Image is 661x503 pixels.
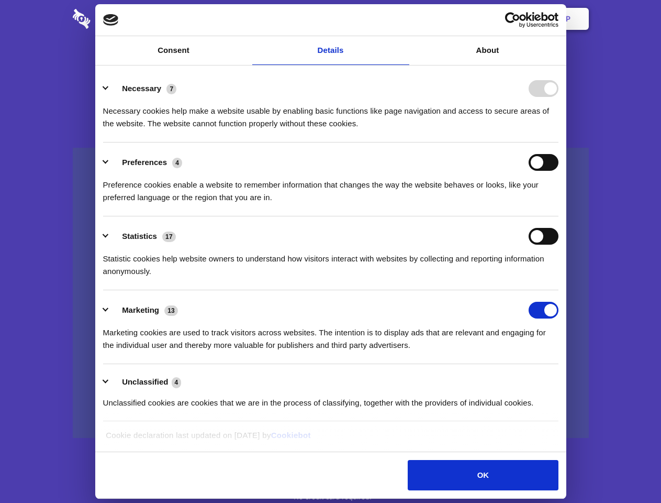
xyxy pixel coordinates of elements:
label: Necessary [122,84,161,93]
button: Statistics (17) [103,228,183,245]
label: Preferences [122,158,167,167]
button: Unclassified (4) [103,376,188,389]
div: Preference cookies enable a website to remember information that changes the way the website beha... [103,171,558,204]
div: Unclassified cookies are cookies that we are in the process of classifying, together with the pro... [103,389,558,409]
iframe: Drift Widget Chat Controller [609,451,648,490]
h1: Eliminate Slack Data Loss. [73,47,589,85]
a: Consent [95,36,252,65]
img: logo-wordmark-white-trans-d4663122ce5f474addd5e946df7df03e33cb6a1c49d2221995e7729f52c070b2.svg [73,9,162,29]
div: Statistic cookies help website owners to understand how visitors interact with websites by collec... [103,245,558,278]
button: Preferences (4) [103,154,189,171]
a: Login [475,3,520,35]
a: Cookiebot [271,431,311,440]
label: Statistics [122,232,157,240]
a: Wistia video thumbnail [73,148,589,439]
button: Necessary (7) [103,80,183,97]
a: Pricing [307,3,353,35]
img: logo [103,14,119,26]
div: Necessary cookies help make a website usable by enabling basic functions like page navigation and... [103,97,558,130]
div: Cookie declaration last updated on [DATE] by [98,429,563,450]
button: Marketing (13) [103,302,185,319]
a: Contact [424,3,473,35]
span: 7 [166,84,176,94]
span: 13 [164,305,178,316]
h4: Auto-redaction of sensitive data, encrypted data sharing and self-destructing private chats. Shar... [73,95,589,130]
span: 17 [162,232,176,242]
a: Usercentrics Cookiebot - opens in a new window [467,12,558,28]
label: Marketing [122,305,159,314]
button: OK [408,460,558,490]
a: About [409,36,566,65]
a: Details [252,36,409,65]
div: Marketing cookies are used to track visitors across websites. The intention is to display ads tha... [103,319,558,352]
span: 4 [172,377,182,388]
span: 4 [172,158,182,168]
